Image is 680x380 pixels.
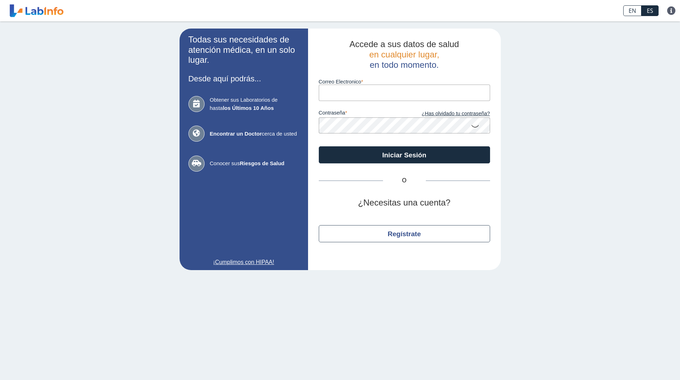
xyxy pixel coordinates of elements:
h2: ¿Necesitas una cuenta? [319,198,490,208]
span: Conocer sus [210,159,299,168]
b: Riesgos de Salud [240,160,284,166]
span: Accede a sus datos de salud [349,39,459,49]
span: cerca de usted [210,130,299,138]
button: Iniciar Sesión [319,146,490,163]
h2: Todas sus necesidades de atención médica, en un solo lugar. [188,35,299,65]
b: Encontrar un Doctor [210,131,262,137]
label: Correo Electronico [319,79,490,85]
a: EN [623,5,641,16]
a: ES [641,5,659,16]
span: en cualquier lugar, [369,50,439,59]
label: contraseña [319,110,404,118]
h3: Desde aquí podrás... [188,74,299,83]
a: ¿Has olvidado tu contraseña? [404,110,490,118]
span: en todo momento. [370,60,439,70]
button: Regístrate [319,225,490,242]
b: los Últimos 10 Años [223,105,274,111]
span: Obtener sus Laboratorios de hasta [210,96,299,112]
span: O [383,176,426,185]
a: ¡Cumplimos con HIPAA! [188,258,299,267]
